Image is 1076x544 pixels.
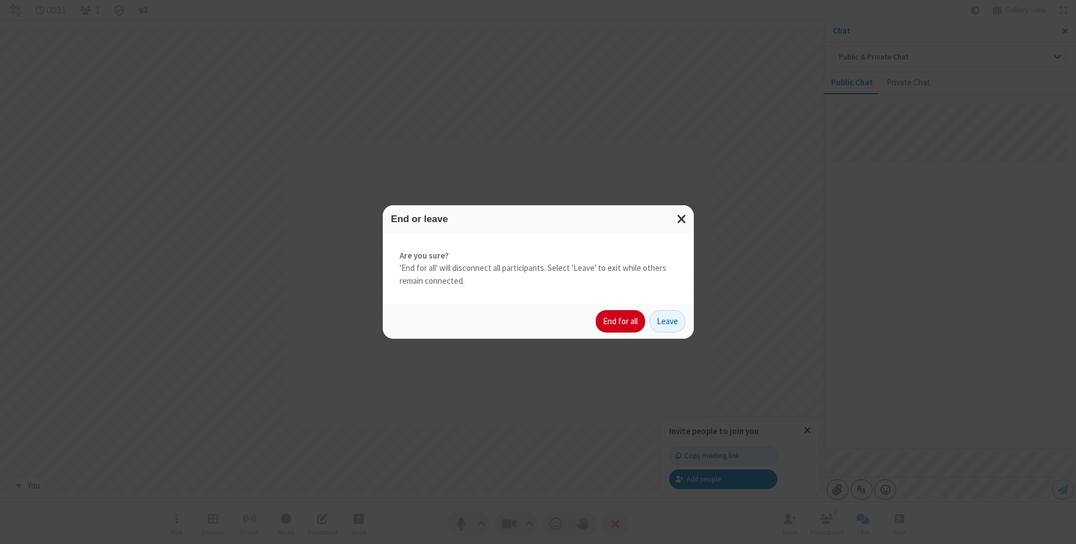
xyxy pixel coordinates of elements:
[670,205,694,233] button: Close modal
[383,233,694,305] div: 'End for all' will disconnect all participants. Select 'Leave' to exit while others remain connec...
[650,310,685,333] button: Leave
[400,250,677,262] strong: Are you sure?
[391,214,685,224] h3: End or leave
[596,310,645,333] button: End for all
